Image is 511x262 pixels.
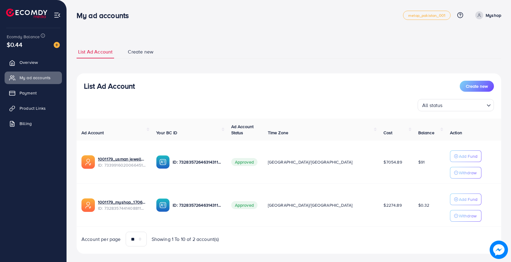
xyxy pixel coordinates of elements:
a: metap_pakistan_001 [403,11,451,20]
span: Showing 1 To 10 of 2 account(s) [152,236,219,243]
span: Account per page [81,236,121,243]
img: ic-ba-acc.ded83a64.svg [156,155,170,169]
a: 1001179_myshop_1706266196050 [98,199,146,205]
button: Withdraw [450,167,481,179]
span: Action [450,130,462,136]
p: Add Fund [459,153,477,160]
span: Approved [231,201,257,209]
span: $7054.89 [383,159,402,165]
p: ID: 7328357264631431170 [173,158,221,166]
img: ic-ba-acc.ded83a64.svg [156,198,170,212]
span: Billing [20,120,32,127]
a: Billing [5,117,62,130]
span: Create new [466,83,488,89]
span: Ad Account Status [231,124,254,136]
p: ID: 7328357264631431170 [173,201,221,209]
p: Myshop [486,12,501,19]
div: <span class='underline'>1001179_myshop_1706266196050</span></br>7328357441408811010 [98,199,146,212]
span: Cost [383,130,392,136]
a: Product Links [5,102,62,114]
img: menu [54,12,61,19]
a: Myshop [473,11,501,19]
p: Add Fund [459,196,477,203]
span: Ad Account [81,130,104,136]
span: All status [421,101,444,110]
span: [GEOGRAPHIC_DATA]/[GEOGRAPHIC_DATA] [268,202,353,208]
button: Add Fund [450,194,481,205]
span: My ad accounts [20,75,51,81]
a: Overview [5,56,62,68]
span: List Ad Account [78,48,113,55]
span: [GEOGRAPHIC_DATA]/[GEOGRAPHIC_DATA] [268,159,353,165]
img: logo [6,9,47,18]
span: Time Zone [268,130,288,136]
p: Withdraw [459,212,477,220]
span: $91 [418,159,425,165]
span: metap_pakistan_001 [408,13,445,17]
span: Product Links [20,105,46,111]
span: ID: 7328357441408811010 [98,205,146,211]
a: My ad accounts [5,72,62,84]
img: ic-ads-acc.e4c84228.svg [81,198,95,212]
img: ic-ads-acc.e4c84228.svg [81,155,95,169]
span: Approved [231,158,257,166]
span: Ecomdy Balance [7,34,40,40]
button: Add Fund [450,150,481,162]
button: Create new [460,81,494,92]
p: Withdraw [459,169,477,176]
span: Balance [418,130,434,136]
span: $2274.89 [383,202,401,208]
div: Search for option [418,99,494,111]
span: $0.44 [7,40,22,49]
span: Create new [128,48,153,55]
span: ID: 7339916020066451458 [98,162,146,168]
img: image [490,241,508,259]
button: Withdraw [450,210,481,222]
span: Overview [20,59,38,65]
a: Payment [5,87,62,99]
h3: List Ad Account [84,82,135,90]
div: <span class='underline'>1001179_usman jewellers_1708957389577</span></br>7339916020066451458 [98,156,146,168]
h3: My ad accounts [77,11,134,20]
img: image [54,42,60,48]
input: Search for option [444,100,484,110]
span: Your BC ID [156,130,177,136]
a: 1001179_usman jewellers_1708957389577 [98,156,146,162]
span: Payment [20,90,37,96]
span: $0.32 [418,202,430,208]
